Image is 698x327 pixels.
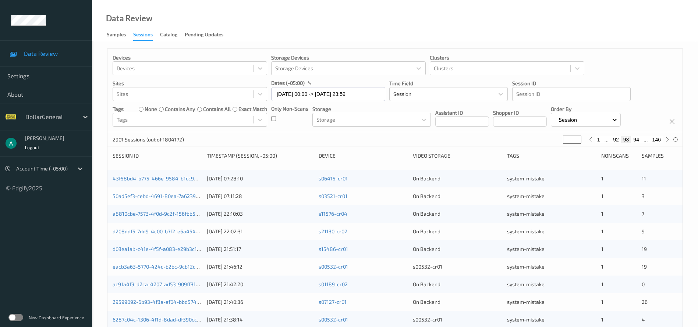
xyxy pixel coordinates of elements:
a: a8810cbe-7573-4f0d-9c2f-156fbb53ac74 [113,211,210,217]
label: exact match [238,105,267,113]
div: Session ID [113,152,202,159]
span: system-mistake [507,281,545,287]
div: [DATE] 22:02:31 [207,228,313,235]
div: [DATE] 21:51:17 [207,245,313,253]
label: contains any [165,105,195,113]
p: Time Field [389,80,508,87]
a: 6287c04c-1306-4f1d-8dad-df390cc1e716 [113,316,210,323]
div: On Backend [413,175,502,182]
button: 93 [621,136,631,143]
div: s00532-cr01 [413,263,502,270]
div: [DATE] 21:38:14 [207,316,313,323]
div: Video Storage [413,152,502,159]
div: [DATE] 21:42:20 [207,281,313,288]
p: Tags [113,105,124,113]
a: Sessions [133,30,160,41]
span: 19 [642,246,647,252]
span: 26 [642,299,648,305]
div: Data Review [106,15,152,22]
span: 0 [642,281,645,287]
button: ... [641,136,650,143]
span: 1 [601,299,603,305]
span: system-mistake [507,263,545,270]
label: none [145,105,157,113]
p: Shopper ID [493,109,547,116]
a: s01189-cr02 [319,281,348,287]
div: On Backend [413,281,502,288]
a: s07127-cr01 [319,299,347,305]
p: Devices [113,54,267,61]
p: Storage Devices [271,54,426,61]
span: 11 [642,175,646,182]
span: system-mistake [507,193,545,199]
a: 29599092-6b93-4f3a-af04-bbd5745246cb [113,299,214,305]
p: Assistant ID [435,109,489,116]
span: system-mistake [507,299,545,305]
p: dates (-05:00) [271,79,305,87]
a: s15486-cr01 [319,246,348,252]
div: On Backend [413,228,502,235]
span: 1 [601,211,603,217]
div: [DATE] 21:40:36 [207,298,313,306]
a: 43f58bd4-b775-466e-9584-b1cc989ed646 [113,175,215,182]
a: s00532-cr01 [319,316,348,323]
a: ac91a4f9-d2ca-4207-ad53-909ff3137dd1 [113,281,209,287]
button: 1 [595,136,602,143]
span: system-mistake [507,175,545,182]
span: 1 [601,193,603,199]
span: 1 [601,281,603,287]
div: Catalog [160,31,177,40]
div: Sessions [133,31,153,41]
div: Samples [107,31,126,40]
div: Non Scans [601,152,637,159]
a: s03521-cr01 [319,193,347,199]
p: Sites [113,80,267,87]
span: 4 [642,316,645,323]
p: 2901 Sessions (out of 1804172) [113,136,184,143]
span: 19 [642,263,647,270]
button: 146 [650,136,663,143]
span: system-mistake [507,211,545,217]
button: ... [602,136,611,143]
div: On Backend [413,245,502,253]
div: Timestamp (Session, -05:00) [207,152,313,159]
div: s00532-cr01 [413,316,502,323]
div: [DATE] 22:10:03 [207,210,313,218]
button: 94 [631,136,641,143]
a: s06415-cr01 [319,175,348,182]
p: Session [556,116,580,123]
a: d03ea1ab-c41e-4f5f-a083-e29b3c177621 [113,246,210,252]
span: 1 [601,228,603,234]
span: system-mistake [507,246,545,252]
div: On Backend [413,298,502,306]
span: 9 [642,228,645,234]
span: 1 [601,246,603,252]
a: 50ad5ef3-cebd-4691-80ea-7a6239dd231b [113,193,213,199]
a: Catalog [160,30,185,40]
a: Samples [107,30,133,40]
a: s11576-cr04 [319,211,347,217]
div: [DATE] 21:46:12 [207,263,313,270]
div: On Backend [413,193,502,200]
span: system-mistake [507,316,545,323]
p: Session ID [512,80,631,87]
div: Samples [642,152,677,159]
label: contains all [203,105,231,113]
span: 3 [642,193,645,199]
div: Tags [507,152,596,159]
p: Order By [551,105,621,113]
p: Only Non-Scans [271,105,308,112]
span: 7 [642,211,644,217]
a: s21130-cr02 [319,228,347,234]
button: 92 [611,136,621,143]
a: Pending Updates [185,30,231,40]
div: On Backend [413,210,502,218]
span: 1 [601,175,603,182]
span: 1 [601,263,603,270]
a: s00532-cr01 [319,263,348,270]
div: Pending Updates [185,31,223,40]
div: [DATE] 07:11:28 [207,193,313,200]
span: system-mistake [507,228,545,234]
a: d208ddf5-7dd9-4c00-b7f2-e6a45434544d [113,228,215,234]
a: eacb3a63-5770-424c-b2bc-9cb12c419885 [113,263,213,270]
